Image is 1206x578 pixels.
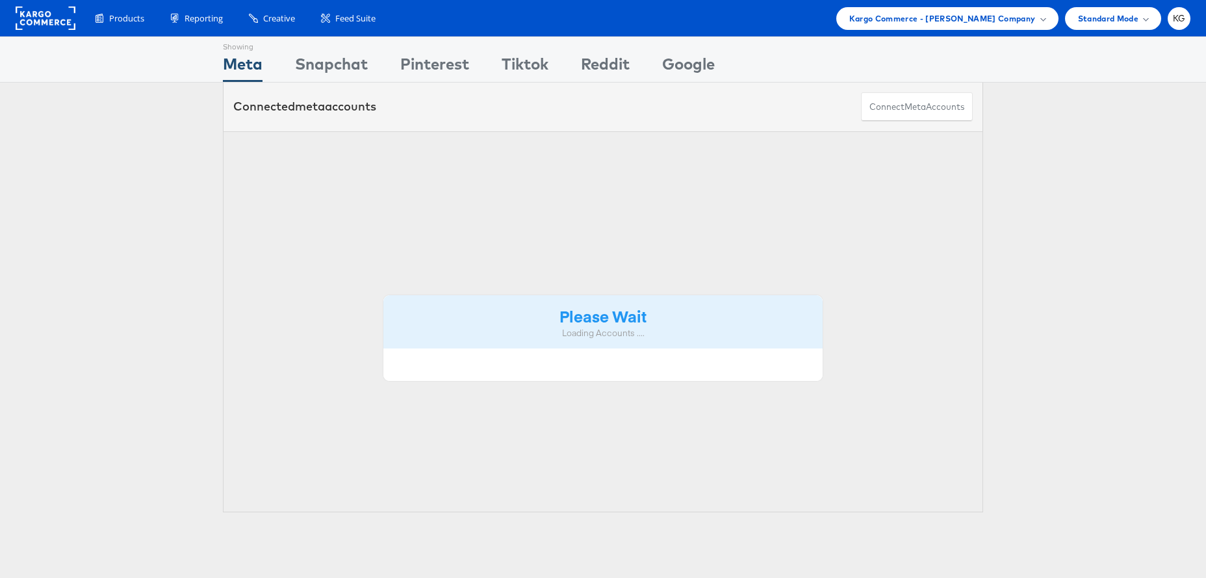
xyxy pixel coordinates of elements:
[581,53,630,82] div: Reddit
[335,12,376,25] span: Feed Suite
[849,12,1036,25] span: Kargo Commerce - [PERSON_NAME] Company
[223,53,263,82] div: Meta
[295,53,368,82] div: Snapchat
[861,92,973,122] button: ConnectmetaAccounts
[223,37,263,53] div: Showing
[109,12,144,25] span: Products
[233,98,376,115] div: Connected accounts
[295,99,325,114] span: meta
[393,327,813,339] div: Loading Accounts ....
[1078,12,1138,25] span: Standard Mode
[502,53,548,82] div: Tiktok
[559,305,647,326] strong: Please Wait
[400,53,469,82] div: Pinterest
[263,12,295,25] span: Creative
[904,101,926,113] span: meta
[1173,14,1186,23] span: KG
[185,12,223,25] span: Reporting
[662,53,715,82] div: Google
